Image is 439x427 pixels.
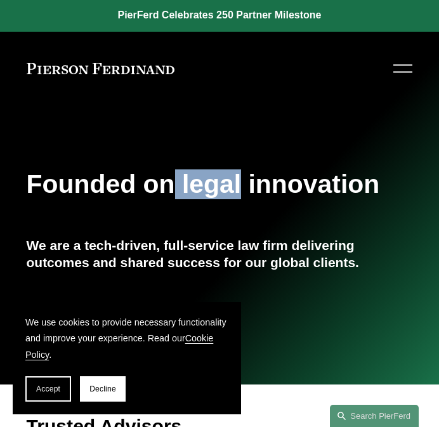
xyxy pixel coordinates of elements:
span: Accept [36,384,60,393]
button: Decline [80,376,126,402]
h1: Founded on legal innovation [27,169,413,199]
p: We use cookies to provide necessary functionality and improve your experience. Read our . [25,315,228,364]
h4: We are a tech-driven, full-service law firm delivering outcomes and shared success for our global... [27,237,413,271]
button: Accept [25,376,71,402]
section: Cookie banner [13,302,241,414]
a: Search this site [330,405,419,427]
span: Decline [89,384,116,393]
